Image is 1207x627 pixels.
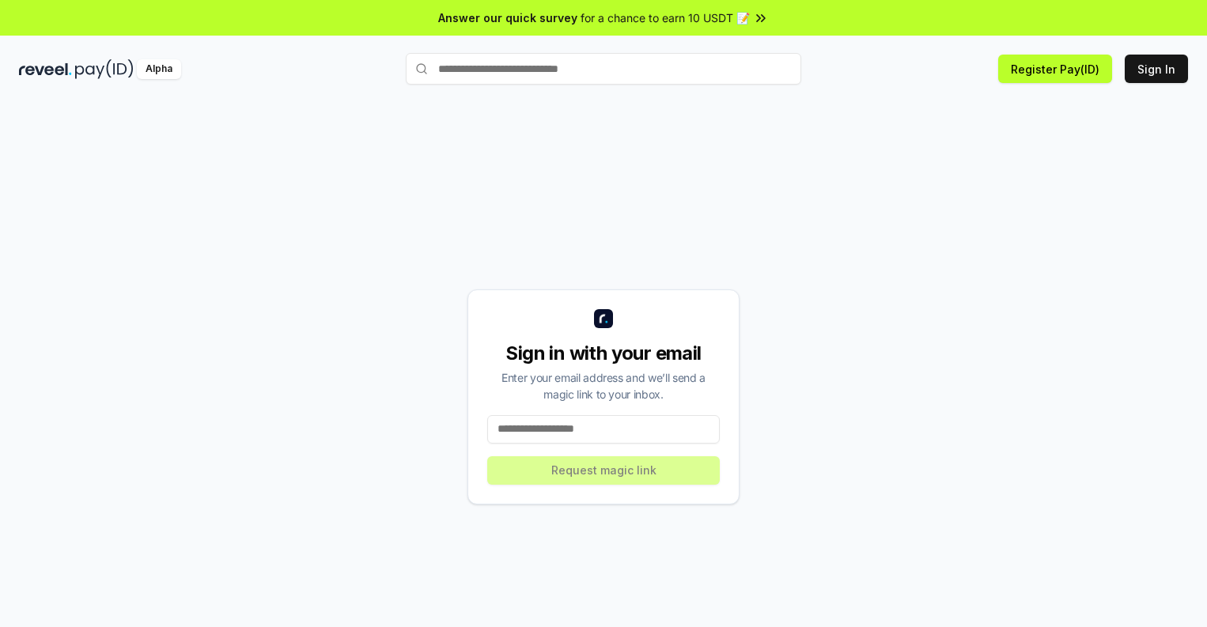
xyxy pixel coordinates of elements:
img: logo_small [594,309,613,328]
div: Sign in with your email [487,341,720,366]
span: Answer our quick survey [438,9,577,26]
div: Enter your email address and we’ll send a magic link to your inbox. [487,369,720,402]
div: Alpha [137,59,181,79]
img: reveel_dark [19,59,72,79]
span: for a chance to earn 10 USDT 📝 [581,9,750,26]
button: Sign In [1125,55,1188,83]
img: pay_id [75,59,134,79]
button: Register Pay(ID) [998,55,1112,83]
